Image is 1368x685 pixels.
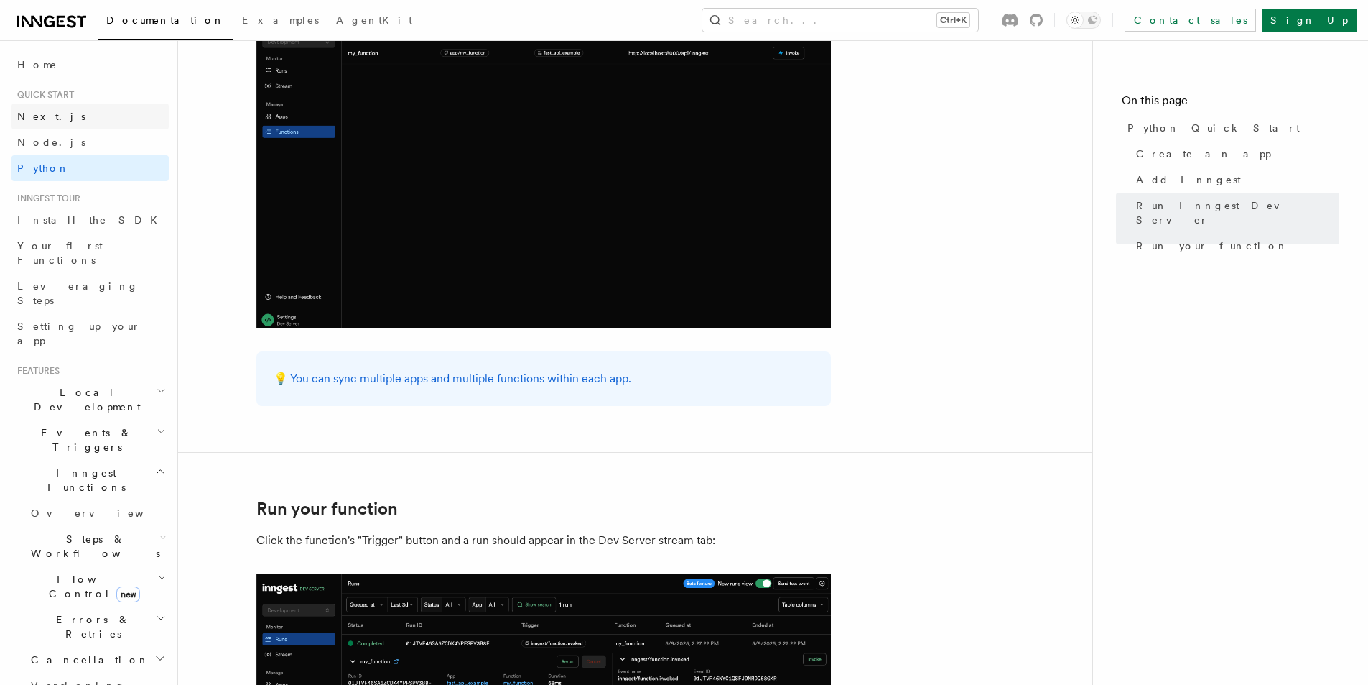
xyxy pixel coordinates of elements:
a: Overview [25,500,169,526]
img: quick-start-functions.png [256,5,831,328]
a: Python Quick Start [1122,115,1339,141]
span: Setting up your app [17,321,141,346]
p: 💡 You can sync multiple apps and multiple functions within each app. [274,369,814,389]
button: Flow Controlnew [25,566,169,607]
span: Python Quick Start [1127,121,1300,135]
span: AgentKit [336,14,412,26]
a: Next.js [11,104,169,129]
a: Leveraging Steps [11,273,169,313]
span: Flow Control [25,572,158,601]
h4: On this page [1122,92,1339,115]
a: Contact sales [1125,9,1256,32]
button: Cancellation [25,647,169,673]
a: Sign Up [1262,9,1357,32]
span: Examples [242,14,319,26]
span: Home [17,58,57,72]
a: Run Inngest Dev Server [1130,193,1339,233]
span: Errors & Retries [25,612,156,641]
span: Inngest Functions [11,466,155,495]
span: Features [11,365,60,377]
span: Your first Functions [17,240,103,266]
a: Your first Functions [11,233,169,273]
a: Home [11,52,169,78]
span: new [116,587,140,602]
span: Leveraging Steps [17,280,139,306]
p: Click the function's "Trigger" button and a run should appear in the Dev Server stream tab: [256,530,831,551]
a: Add Inngest [1130,167,1339,193]
span: Steps & Workflows [25,532,160,561]
span: Overview [31,507,179,519]
span: Next.js [17,111,85,122]
a: Install the SDK [11,207,169,233]
span: Inngest tour [11,193,80,204]
span: Quick start [11,89,74,101]
a: Examples [233,4,327,39]
a: Create an app [1130,141,1339,167]
a: Python [11,155,169,181]
a: Run your function [256,499,398,519]
span: Install the SDK [17,214,166,226]
span: Python [17,162,70,174]
span: Run Inngest Dev Server [1136,198,1339,227]
span: Create an app [1136,147,1271,161]
button: Search...Ctrl+K [702,9,978,32]
button: Toggle dark mode [1066,12,1101,29]
button: Local Development [11,380,169,420]
button: Events & Triggers [11,420,169,460]
span: Documentation [106,14,225,26]
button: Errors & Retries [25,607,169,647]
span: Node.js [17,137,85,148]
a: Documentation [98,4,233,40]
span: Local Development [11,385,157,414]
span: Run your function [1136,239,1288,253]
a: Node.js [11,129,169,155]
a: Run your function [1130,233,1339,259]
kbd: Ctrl+K [937,13,969,27]
a: AgentKit [327,4,421,39]
span: Cancellation [25,653,149,667]
a: Setting up your app [11,313,169,354]
span: Events & Triggers [11,426,157,454]
span: Add Inngest [1136,173,1241,187]
button: Steps & Workflows [25,526,169,566]
button: Inngest Functions [11,460,169,500]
